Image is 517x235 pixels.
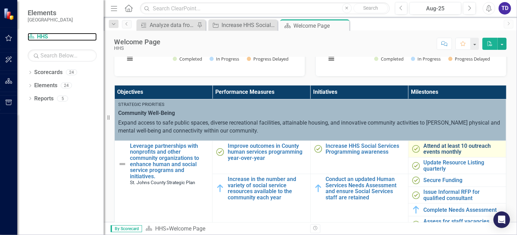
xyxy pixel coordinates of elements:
[326,143,405,155] a: Increase HHS Social Services Programming awareness
[118,160,126,168] img: Not Defined
[213,141,310,174] td: Double-Click to Edit Right Click for Context Menu
[138,21,195,29] a: Analyze data from Q3 FY 25 to see trend
[408,204,506,216] td: Double-Click to Edit Right Click for Context Menu
[408,157,506,174] td: Double-Click to Edit Right Click for Context Menu
[408,216,506,233] td: Double-Click to Edit Right Click for Context Menu
[114,38,160,46] div: Welcome Page
[210,21,276,29] a: Increase HHS Social Services Programming awareness
[228,143,307,161] a: Improve outcomes in County human services programming year-over-year
[28,17,73,22] small: [GEOGRAPHIC_DATA]
[155,225,166,232] a: HHS
[34,69,63,76] a: Scorecards
[412,176,420,184] img: Completed
[140,2,389,15] input: Search ClearPoint...
[118,119,502,135] p: Expand access to safe public spaces, diverse recreational facilities, attainable housing, and inn...
[34,82,57,90] a: Elements
[173,56,202,62] button: Show Completed
[314,184,322,192] img: In Progress
[424,207,502,213] a: Complete Needs Assessment
[216,184,224,192] img: In Progress
[247,56,289,62] button: Show Progress Delayed
[57,96,68,101] div: 5
[412,162,420,170] img: Completed
[410,2,461,15] button: Aug-25
[412,145,420,153] img: Completed
[424,160,502,172] a: Update Resource Listing quarterly
[145,225,305,233] div: »
[424,177,502,183] a: Secure Funding
[28,9,73,17] span: Elements
[408,174,506,187] td: Double-Click to Edit Right Click for Context Menu
[411,56,441,62] button: Show In Progress
[28,33,97,41] a: HHS
[169,225,205,232] div: Welcome Page
[363,5,378,11] span: Search
[3,8,16,20] img: ClearPoint Strategy
[61,83,72,89] div: 24
[374,56,403,62] button: Show Completed
[118,109,502,117] span: Community Well-Being
[310,141,408,174] td: Double-Click to Edit Right Click for Context Menu
[424,189,502,201] a: Issue Informal RFP for qualified consultant
[228,176,307,200] a: Increase in the number and variety of social service resources available to the community each year
[293,21,348,30] div: Welcome Page
[412,220,420,229] img: Completed
[408,187,506,204] td: Double-Click to Edit Right Click for Context Menu
[408,141,506,157] td: Double-Click to Edit Right Click for Context Menu
[326,176,405,200] a: Conduct an updated Human Services Needs Assessment and ensure Social Services staff are retained
[28,49,97,62] input: Search Below...
[314,145,322,153] img: Completed
[412,191,420,199] img: Completed
[499,2,511,15] button: TD
[412,4,459,13] div: Aug-25
[424,218,502,231] a: Assess for staff vacancies within Social Services
[114,46,160,51] div: HHS
[327,53,336,63] button: View chart menu, Chart
[354,3,388,13] button: Search
[66,70,77,75] div: 24
[34,95,54,103] a: Reports
[493,211,510,228] div: Open Intercom Messenger
[209,56,239,62] button: Show In Progress
[150,21,195,29] div: Analyze data from Q3 FY 25 to see trend
[111,225,142,232] span: By Scorecard
[448,56,491,62] button: Show Progress Delayed
[130,143,209,180] a: Leverage partnerships with nonprofits and other community organizations to enhance human and soci...
[424,143,502,155] a: Attend at least 10 outreach events monthly
[222,21,276,29] div: Increase HHS Social Services Programming awareness
[216,148,224,156] img: Completed
[125,53,135,63] button: View chart menu, Chart
[130,180,195,185] span: St. Johns County Strategic Plan
[118,101,502,108] div: Strategic Priorities
[412,206,420,214] img: In Progress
